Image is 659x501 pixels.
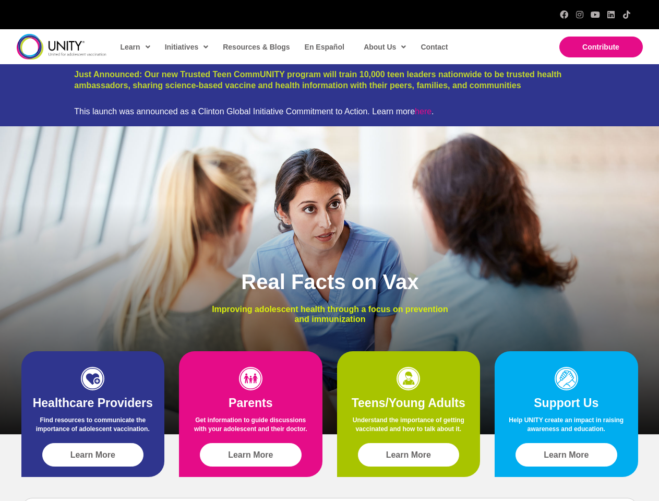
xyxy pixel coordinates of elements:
[415,35,452,59] a: Contact
[348,396,470,411] h2: Teens/Young Adults
[607,10,615,19] a: LinkedIn
[32,416,154,439] p: Find resources to communicate the importance of adolescent vaccination.
[386,450,431,460] span: Learn More
[165,39,209,55] span: Initiatives
[421,43,448,51] span: Contact
[239,367,262,390] img: icon-parents-1
[200,443,302,467] a: Learn More
[516,443,617,467] a: Learn More
[189,416,312,439] p: Get information to guide discussions with your adolescent and their doctor.
[305,43,344,51] span: En Español
[228,450,273,460] span: Learn More
[74,106,584,116] div: This launch was announced as a Clinton Global Initiative Commitment to Action. Learn more .
[241,270,418,293] span: Real Facts on Vax
[17,34,106,59] img: unity-logo-dark
[358,35,410,59] a: About Us
[81,367,104,390] img: icon-HCP-1
[505,416,628,439] p: Help UNITY create an impact in raising awareness and education.
[582,43,619,51] span: Contribute
[505,396,628,411] h2: Support Us
[559,37,643,57] a: Contribute
[358,443,460,467] a: Learn More
[32,396,154,411] h2: Healthcare Providers
[299,35,349,59] a: En Español
[121,39,150,55] span: Learn
[591,10,600,19] a: YouTube
[223,43,290,51] span: Resources & Blogs
[576,10,584,19] a: Instagram
[544,450,589,460] span: Learn More
[204,304,456,324] p: Improving adolescent health through a focus on prevention and immunization
[415,107,432,116] a: here
[348,416,470,439] p: Understand the importance of getting vaccinated and how to talk about it.
[622,10,631,19] a: TikTok
[42,443,144,467] a: Learn More
[218,35,294,59] a: Resources & Blogs
[560,10,568,19] a: Facebook
[364,39,406,55] span: About Us
[189,396,312,411] h2: Parents
[74,70,561,90] a: Just Announced: Our new Trusted Teen CommUNITY program will train 10,000 teen leaders nationwide ...
[70,450,115,460] span: Learn More
[397,367,420,390] img: icon-teens-1
[555,367,578,390] img: icon-support-1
